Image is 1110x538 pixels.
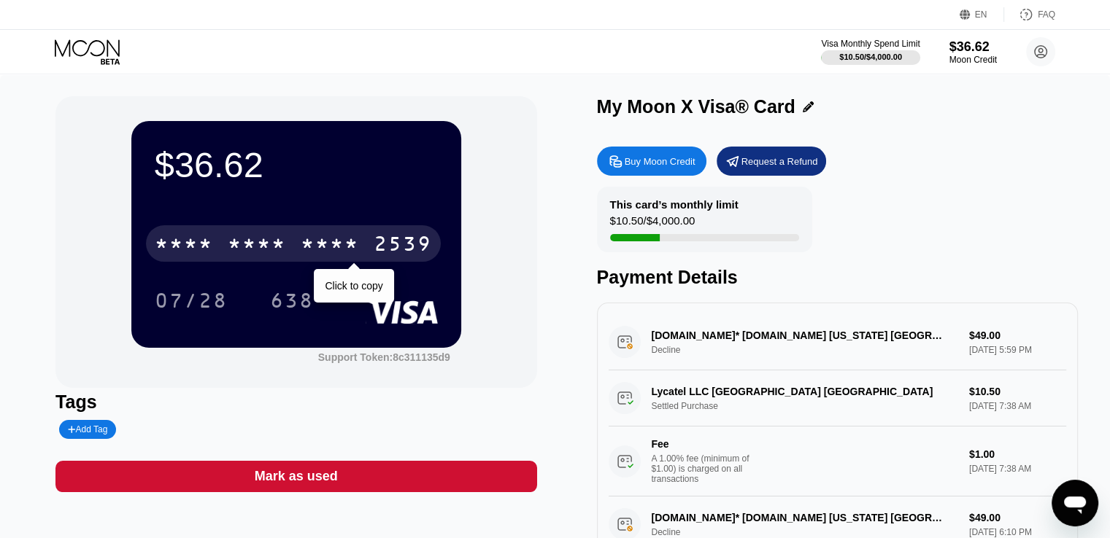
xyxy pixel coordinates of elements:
div: 07/28 [155,291,228,314]
div: Request a Refund [717,147,826,176]
div: Visa Monthly Spend Limit [821,39,920,49]
div: Add Tag [59,420,116,439]
div: Request a Refund [741,155,818,168]
div: 638 [259,282,325,319]
div: My Moon X Visa® Card [597,96,795,117]
div: Click to copy [325,280,382,292]
div: 638 [270,291,314,314]
div: Support Token: 8c311135d9 [318,351,450,363]
div: FAQ [1038,9,1055,20]
div: [DATE] 7:38 AM [969,464,1066,474]
div: 2539 [374,234,432,257]
div: $36.62 [949,39,997,55]
div: $1.00 [969,448,1066,460]
div: Mark as used [55,461,536,492]
div: Mark as used [255,468,338,485]
div: $10.50 / $4,000.00 [839,52,902,61]
div: $36.62Moon Credit [949,39,997,65]
div: Add Tag [68,424,107,434]
div: Tags [55,391,536,413]
div: $10.50 / $4,000.00 [610,214,695,234]
div: Buy Moon Credit [625,155,695,168]
div: FAQ [1004,7,1055,22]
div: FeeA 1.00% fee (minimum of $1.00) is charged on all transactions$1.00[DATE] 7:38 AM [609,426,1066,496]
div: Fee [652,438,754,450]
div: EN [960,7,1004,22]
div: Visa Monthly Spend Limit$10.50/$4,000.00 [821,39,920,65]
div: This card’s monthly limit [610,198,739,211]
div: Support Token:8c311135d9 [318,351,450,363]
div: Moon Credit [949,55,997,65]
div: 07/28 [144,282,239,319]
div: A 1.00% fee (minimum of $1.00) is charged on all transactions [652,453,761,484]
div: $36.62 [155,144,438,185]
div: EN [975,9,987,20]
iframe: Button to launch messaging window [1052,480,1098,526]
div: Buy Moon Credit [597,147,706,176]
div: Payment Details [597,267,1078,288]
